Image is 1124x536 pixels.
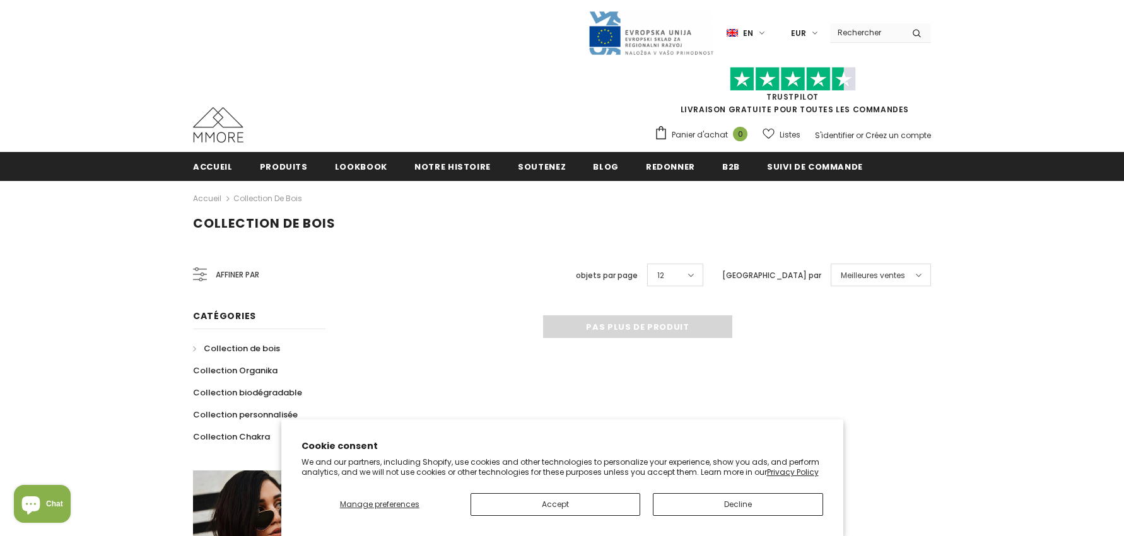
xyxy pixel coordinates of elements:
[722,269,821,282] label: [GEOGRAPHIC_DATA] par
[672,129,728,141] span: Panier d'achat
[767,161,863,173] span: Suivi de commande
[646,152,695,180] a: Redonner
[733,127,747,141] span: 0
[518,152,566,180] a: soutenez
[193,404,298,426] a: Collection personnalisée
[414,152,491,180] a: Notre histoire
[301,457,823,477] p: We and our partners, including Shopify, use cookies and other technologies to personalize your ex...
[340,499,419,510] span: Manage preferences
[193,382,302,404] a: Collection biodégradable
[830,23,903,42] input: Search Site
[193,426,270,448] a: Collection Chakra
[335,152,387,180] a: Lookbook
[193,364,278,376] span: Collection Organika
[767,467,819,477] a: Privacy Policy
[301,440,823,453] h2: Cookie consent
[865,130,931,141] a: Créez un compte
[335,161,387,173] span: Lookbook
[588,10,714,56] img: Javni Razpis
[722,161,740,173] span: B2B
[657,269,664,282] span: 12
[646,161,695,173] span: Redonner
[763,124,800,146] a: Listes
[193,431,270,443] span: Collection Chakra
[593,152,619,180] a: Blog
[193,161,233,173] span: Accueil
[260,161,308,173] span: Produits
[260,152,308,180] a: Produits
[193,107,243,143] img: Cas MMORE
[743,27,753,40] span: en
[193,214,336,232] span: Collection de bois
[233,193,302,204] a: Collection de bois
[193,387,302,399] span: Collection biodégradable
[593,161,619,173] span: Blog
[727,28,738,38] img: i-lang-1.png
[193,152,233,180] a: Accueil
[193,191,221,206] a: Accueil
[730,67,856,91] img: Faites confiance aux étoiles pilotes
[654,125,754,144] a: Panier d'achat 0
[841,269,905,282] span: Meilleures ventes
[576,269,638,282] label: objets par page
[193,310,256,322] span: Catégories
[653,493,823,516] button: Decline
[10,485,74,526] inbox-online-store-chat: Shopify online store chat
[301,493,459,516] button: Manage preferences
[766,91,819,102] a: TrustPilot
[471,493,640,516] button: Accept
[193,409,298,421] span: Collection personnalisée
[780,129,800,141] span: Listes
[767,152,863,180] a: Suivi de commande
[518,161,566,173] span: soutenez
[204,342,280,354] span: Collection de bois
[414,161,491,173] span: Notre histoire
[193,337,280,359] a: Collection de bois
[791,27,806,40] span: EUR
[588,27,714,38] a: Javni Razpis
[193,359,278,382] a: Collection Organika
[856,130,863,141] span: or
[722,152,740,180] a: B2B
[216,268,259,282] span: Affiner par
[815,130,854,141] a: S'identifier
[654,73,931,115] span: LIVRAISON GRATUITE POUR TOUTES LES COMMANDES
